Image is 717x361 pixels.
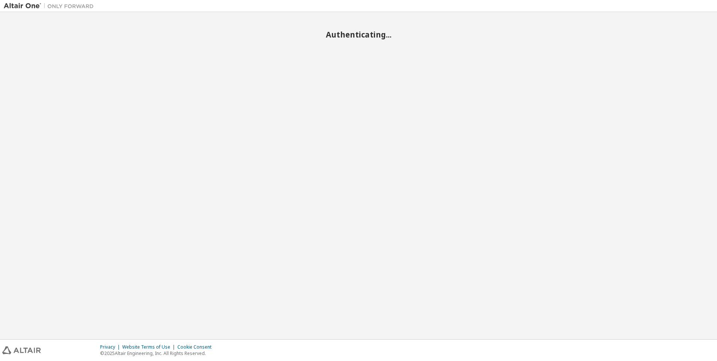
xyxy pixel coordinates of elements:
[177,344,216,350] div: Cookie Consent
[2,346,41,354] img: altair_logo.svg
[4,2,97,10] img: Altair One
[100,350,216,356] p: © 2025 Altair Engineering, Inc. All Rights Reserved.
[122,344,177,350] div: Website Terms of Use
[4,30,713,39] h2: Authenticating...
[100,344,122,350] div: Privacy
